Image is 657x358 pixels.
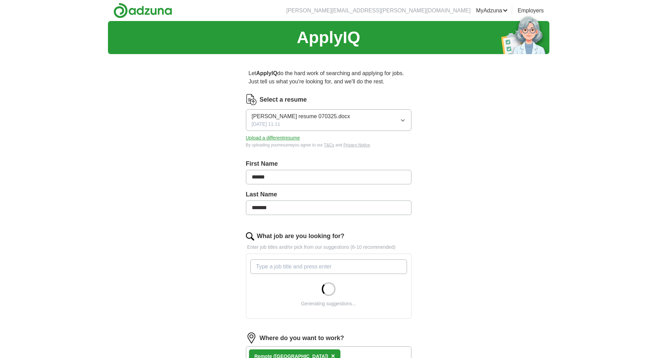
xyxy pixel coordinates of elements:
a: MyAdzuna [476,7,508,15]
a: T&Cs [324,143,334,147]
img: CV Icon [246,94,257,105]
li: [PERSON_NAME][EMAIL_ADDRESS][PERSON_NAME][DOMAIN_NAME] [286,7,470,15]
img: search.png [246,232,254,241]
p: Let do the hard work of searching and applying for jobs. Just tell us what you're looking for, an... [246,67,411,89]
label: Select a resume [260,95,307,104]
span: [DATE] 11:11 [252,121,280,128]
img: location.png [246,333,257,344]
button: Upload a differentresume [246,134,300,142]
p: Enter job titles and/or pick from our suggestions (6-10 recommended) [246,244,411,251]
label: Where do you want to work? [260,334,344,343]
strong: ApplyIQ [256,70,277,76]
span: [PERSON_NAME] resume 070325.docx [252,112,350,121]
a: Employers [518,7,544,15]
a: Privacy Notice [344,143,370,147]
img: Adzuna logo [113,3,172,18]
div: By uploading your resume you agree to our and . [246,142,411,148]
label: Last Name [246,190,411,199]
input: Type a job title and press enter [250,259,407,274]
label: What job are you looking for? [257,232,345,241]
label: First Name [246,159,411,168]
h1: ApplyIQ [297,25,360,50]
button: [PERSON_NAME] resume 070325.docx[DATE] 11:11 [246,109,411,131]
div: Generating suggestions... [301,300,356,307]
